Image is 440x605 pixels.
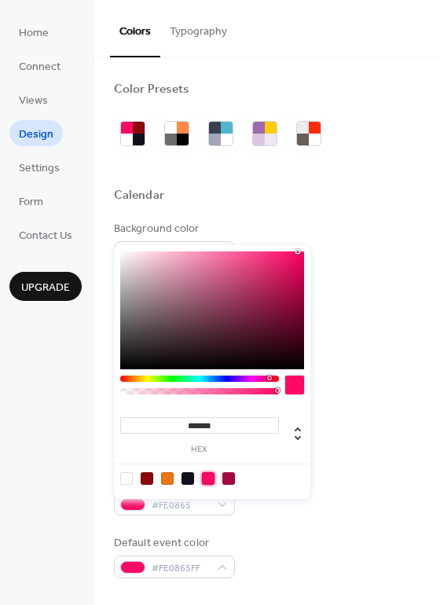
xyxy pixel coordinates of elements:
div: Background color [114,221,232,237]
span: Form [19,194,43,211]
span: Connect [19,59,60,75]
span: Views [19,93,48,109]
div: Color Presets [114,82,189,98]
button: Upgrade [9,272,82,301]
a: Form [9,188,53,214]
span: #FE0865FF [152,560,210,577]
div: Calendar [114,188,164,204]
span: Contact Us [19,228,72,244]
span: Home [19,25,49,42]
div: Default event color [114,535,232,552]
a: Connect [9,53,70,79]
a: Contact Us [9,222,82,247]
a: Settings [9,154,69,180]
div: rgb(236, 117, 20) [161,472,174,485]
a: Views [9,86,57,112]
span: Settings [19,160,60,177]
div: rgb(139, 9, 9) [141,472,153,485]
span: Design [19,126,53,143]
a: Home [9,19,58,45]
span: Upgrade [21,280,70,296]
a: Design [9,120,63,146]
label: hex [120,445,279,454]
div: rgb(254, 8, 101) [202,472,214,485]
div: rgb(255, 255, 255) [120,472,133,485]
div: rgb(169, 5, 67) [222,472,235,485]
span: #FE0865 [152,497,210,514]
div: rgb(18, 16, 27) [181,472,194,485]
